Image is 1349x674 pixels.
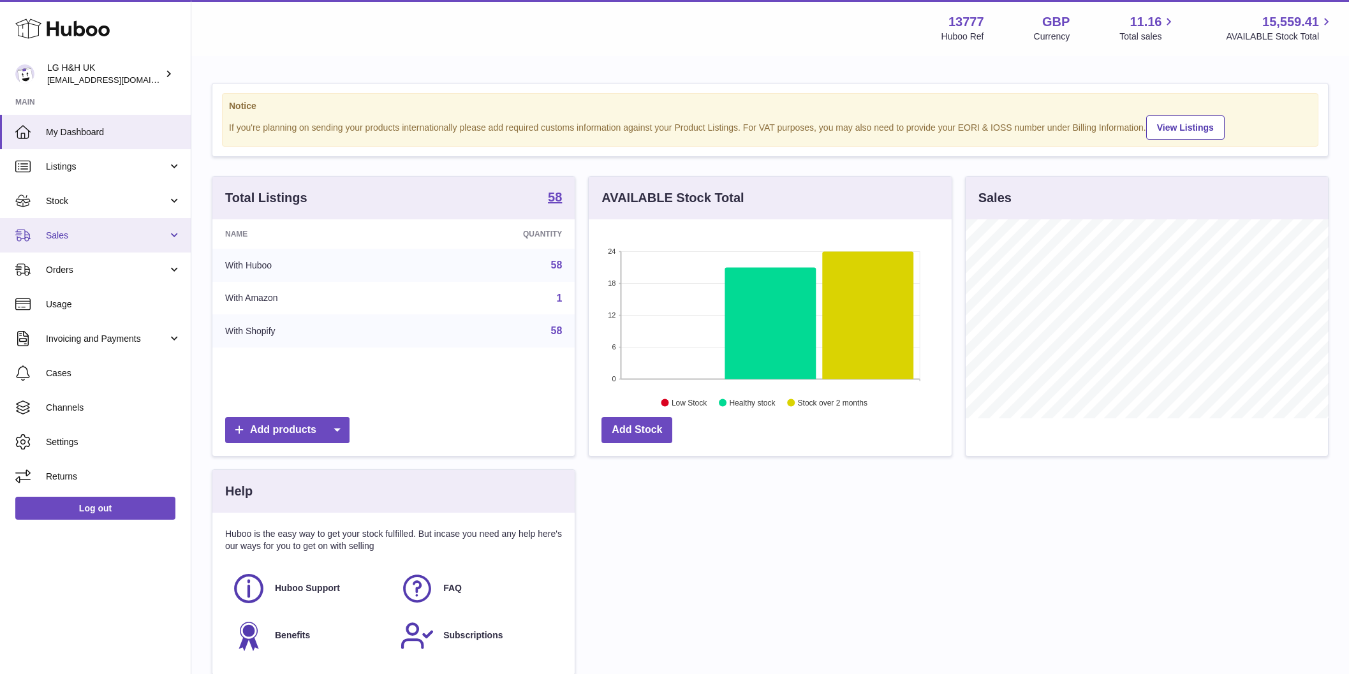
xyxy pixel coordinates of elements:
[556,293,562,304] a: 1
[225,189,307,207] h3: Total Listings
[551,325,563,336] a: 58
[608,247,616,255] text: 24
[1226,13,1334,43] a: 15,559.41 AVAILABLE Stock Total
[46,161,168,173] span: Listings
[212,282,411,315] td: With Amazon
[46,230,168,242] span: Sales
[978,189,1012,207] h3: Sales
[225,483,253,500] h3: Help
[46,367,181,379] span: Cases
[1042,13,1070,31] strong: GBP
[212,219,411,249] th: Name
[212,314,411,348] td: With Shopify
[225,528,562,552] p: Huboo is the easy way to get your stock fulfilled. But incase you need any help here's our ways f...
[730,399,776,407] text: Healthy stock
[15,497,175,520] a: Log out
[46,436,181,448] span: Settings
[225,417,350,443] a: Add products
[400,571,556,606] a: FAQ
[46,298,181,311] span: Usage
[275,582,340,594] span: Huboo Support
[400,619,556,653] a: Subscriptions
[601,417,672,443] a: Add Stock
[47,75,188,85] span: [EMAIL_ADDRESS][DOMAIN_NAME]
[15,64,34,84] img: veechen@lghnh.co.uk
[1119,13,1176,43] a: 11.16 Total sales
[941,31,984,43] div: Huboo Ref
[46,195,168,207] span: Stock
[232,619,387,653] a: Benefits
[1130,13,1161,31] span: 11.16
[551,260,563,270] a: 58
[612,375,616,383] text: 0
[608,279,616,287] text: 18
[1119,31,1176,43] span: Total sales
[232,571,387,606] a: Huboo Support
[46,126,181,138] span: My Dashboard
[1034,31,1070,43] div: Currency
[601,189,744,207] h3: AVAILABLE Stock Total
[672,399,707,407] text: Low Stock
[47,62,162,86] div: LG H&H UK
[46,471,181,483] span: Returns
[443,629,503,641] span: Subscriptions
[608,311,616,319] text: 12
[212,249,411,282] td: With Huboo
[1226,31,1334,43] span: AVAILABLE Stock Total
[798,399,867,407] text: Stock over 2 months
[46,264,168,276] span: Orders
[275,629,310,641] span: Benefits
[1262,13,1319,31] span: 15,559.41
[948,13,984,31] strong: 13777
[548,191,562,203] strong: 58
[46,333,168,345] span: Invoicing and Payments
[443,582,462,594] span: FAQ
[411,219,575,249] th: Quantity
[1146,115,1225,140] a: View Listings
[229,114,1311,140] div: If you're planning on sending your products internationally please add required customs informati...
[46,402,181,414] span: Channels
[229,100,1311,112] strong: Notice
[612,343,616,351] text: 6
[548,191,562,206] a: 58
